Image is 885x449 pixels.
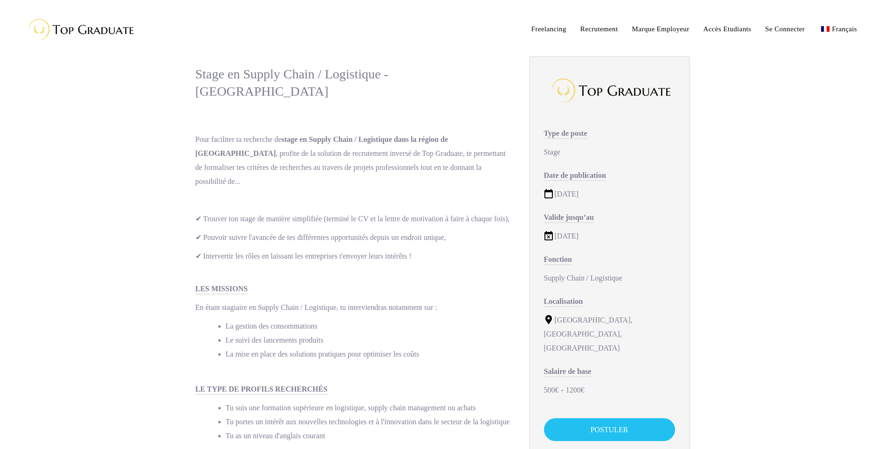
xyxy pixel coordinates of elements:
span: Français [832,25,857,33]
span: LES MISSIONS [195,285,248,295]
li: La mise en place des solutions pratiques pour optimiser les coûts [226,347,510,361]
span: Accès Etudiants [704,25,752,33]
p: Pour faciliter ta recherche de , profite de la solution de recrutement inversé de Top Graduate, t... [195,133,510,189]
span: LE TYPE DE PROFILS RECHERCHÉS [195,385,328,395]
img: Français [821,26,829,32]
div: Stage [544,145,675,159]
p: ✔ Pouvoir suivre l'avancée de tes différentes opportunités depuis un endroit unique, [195,231,510,245]
span: Se Connecter [765,25,805,33]
span: Valide jusqu’au [544,213,594,223]
li: Tu portes un intérêt aux nouvelles technologies et à l'innovation dans le secteur de la logistique [226,415,510,429]
li: Tu as un niveau d'anglais courant [226,429,510,443]
span: Localisation [544,297,583,307]
strong: stage en Supply Chain / Logistique dans la région de [GEOGRAPHIC_DATA] [195,135,448,157]
div: [DATE] [544,229,675,243]
span: Date de publication [544,171,606,181]
p: ✔ Trouver ton stage de manière simplifiée (terminé le CV et la lettre de motivation à faire à cha... [195,212,510,226]
div: Supply Chain / Logistique [544,271,675,285]
span: Freelancing [531,25,566,33]
p: En étant stagiaire en Supply Chain / Logistique, tu interviendras notamment sur : [195,301,510,315]
span: Recrutement [580,25,618,33]
span: Type de poste [544,129,587,139]
div: [GEOGRAPHIC_DATA], [GEOGRAPHIC_DATA], [GEOGRAPHIC_DATA] [544,313,675,355]
span: - [561,386,564,394]
li: Le suivi des lancements produits [226,333,510,347]
div: 500€ 1200€ [544,383,675,397]
li: La gestion des consommations [226,319,510,333]
span: Fonction [544,255,572,265]
div: Stage en Supply Chain / Logistique - [GEOGRAPHIC_DATA] [195,65,510,100]
img: Top Graduate [546,73,672,108]
li: Tu suis une formation supérieure en logistique, supply chain management ou achats [226,401,510,415]
img: Top Graduate [21,14,138,44]
a: POSTULER [544,418,675,441]
span: Marque Employeur [632,25,690,33]
p: ✔ Intervertir les rôles en laissant les entreprises t'envoyer leurs intérêts ! [195,249,510,263]
div: [DATE] [544,187,675,201]
span: Salaire de base [544,367,592,377]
